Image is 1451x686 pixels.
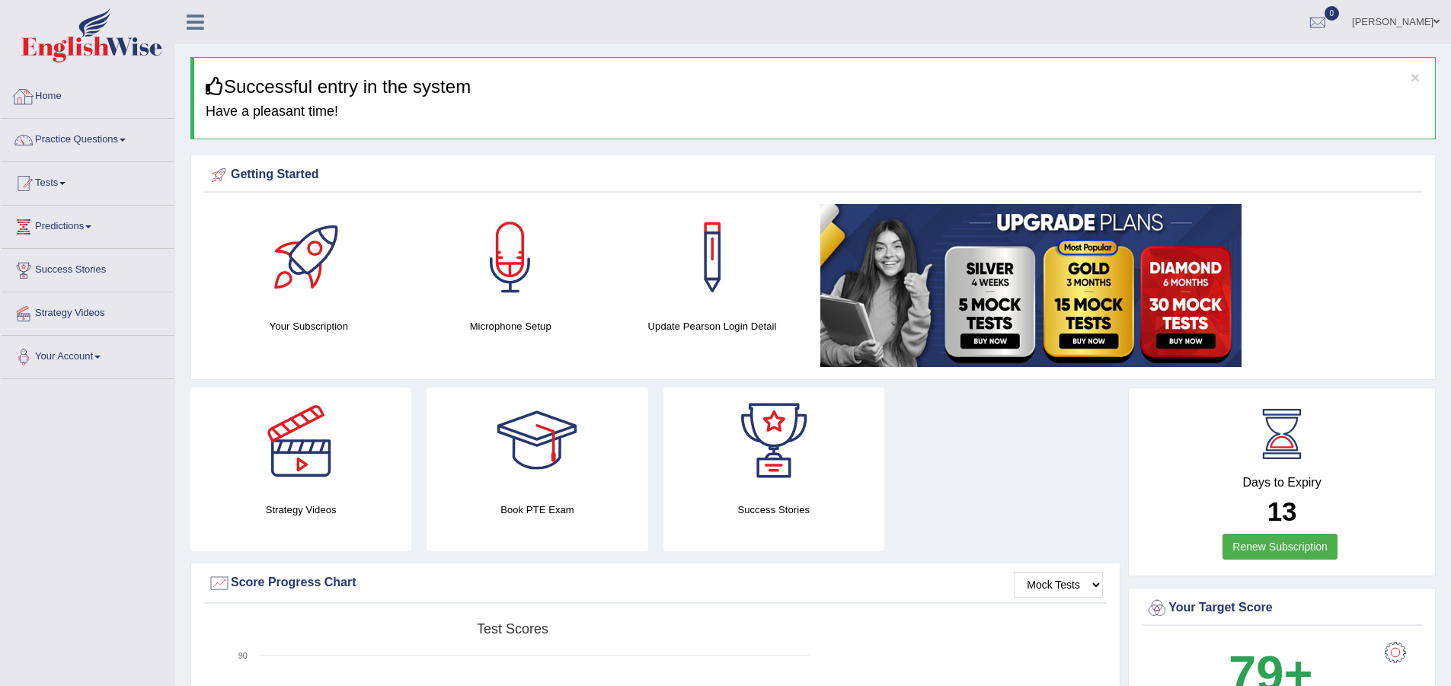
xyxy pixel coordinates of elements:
img: small5.jpg [820,204,1242,367]
h4: Days to Expiry [1146,476,1418,490]
h4: Success Stories [663,502,884,518]
a: Tests [1,162,174,200]
button: × [1411,69,1420,85]
a: Renew Subscription [1222,534,1338,560]
a: Home [1,75,174,113]
a: Practice Questions [1,119,174,157]
text: 90 [238,651,248,660]
div: Your Target Score [1146,597,1418,620]
b: 13 [1267,496,1297,526]
a: Success Stories [1,249,174,287]
h4: Book PTE Exam [427,502,647,518]
div: Score Progress Chart [208,572,1103,595]
div: Getting Started [208,164,1418,187]
h4: Have a pleasant time! [206,104,1424,120]
tspan: Test scores [477,621,548,637]
a: Strategy Videos [1,292,174,330]
a: Your Account [1,336,174,374]
h4: Your Subscription [216,318,402,334]
span: 0 [1325,6,1340,21]
h4: Update Pearson Login Detail [619,318,806,334]
h4: Strategy Videos [190,502,411,518]
a: Predictions [1,206,174,244]
h4: Microphone Setup [417,318,604,334]
h3: Successful entry in the system [206,77,1424,97]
